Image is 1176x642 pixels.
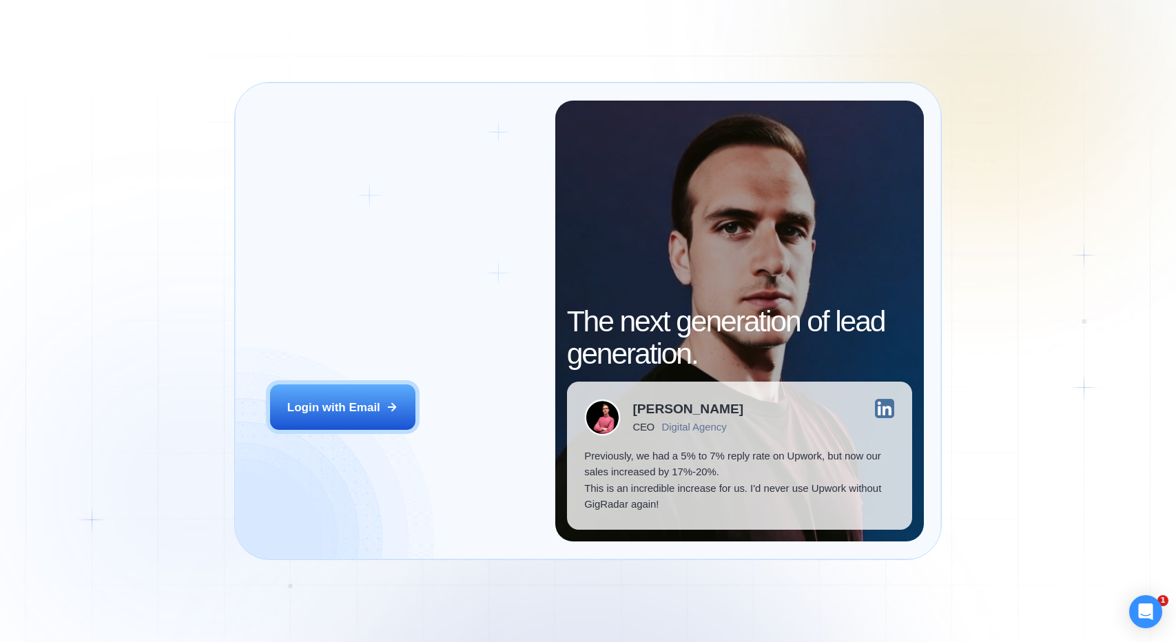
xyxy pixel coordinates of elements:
div: Digital Agency [662,421,727,433]
span: 1 [1157,595,1168,606]
div: Open Intercom Messenger [1129,595,1162,628]
div: CEO [633,421,654,433]
div: Login with Email [287,400,380,415]
div: [PERSON_NAME] [633,402,744,415]
h2: The next generation of lead generation. [567,305,912,370]
button: Login with Email [270,384,415,430]
p: Previously, we had a 5% to 7% reply rate on Upwork, but now our sales increased by 17%-20%. This ... [584,448,894,512]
